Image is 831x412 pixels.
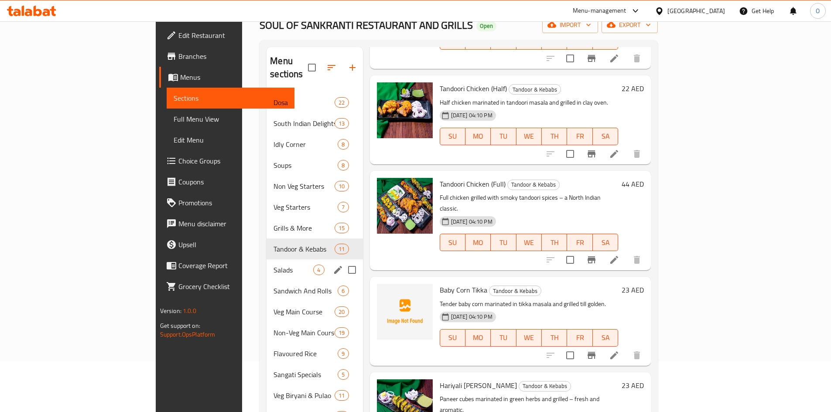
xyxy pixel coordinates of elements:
button: FR [567,128,592,145]
button: delete [626,345,647,366]
a: Menus [159,67,294,88]
span: Open [476,22,496,30]
button: SU [440,234,465,251]
div: items [335,223,349,233]
span: 20 [335,308,348,316]
a: Support.OpsPlatform [160,329,215,340]
a: Edit Menu [167,129,294,150]
span: 5 [338,371,348,379]
img: Tandoori Chicken (Half) [377,82,433,138]
a: Upsell [159,234,294,255]
span: 19 [335,329,348,337]
div: Tandoor & Kebabs [509,84,561,95]
span: 15 [335,224,348,232]
span: SU [444,35,462,48]
a: Edit menu item [609,53,619,64]
button: MO [465,329,491,347]
div: Flavoured Rice9 [267,343,362,364]
div: Open [476,21,496,31]
div: items [335,118,349,129]
p: Tender baby corn marinated in tikka masala and grilled till golden. [440,299,619,310]
span: Sandwich And Rolls [274,286,338,296]
button: FR [567,329,592,347]
span: TH [545,236,564,249]
span: WE [520,331,538,344]
span: Tandoori Chicken (Half) [440,82,507,95]
span: Edit Restaurant [178,30,287,41]
div: Menu-management [573,6,626,16]
button: WE [516,329,542,347]
button: TU [491,128,516,145]
span: 11 [335,245,348,253]
div: Tandoor & Kebabs11 [267,238,362,259]
span: SOUL OF SANKRANTI RESTAURANT AND GRILLS [260,15,473,35]
span: Tandoor & Kebabs [489,286,541,296]
div: Veg Main Course20 [267,301,362,322]
span: Coupons [178,177,287,187]
span: MO [469,130,487,143]
span: O [816,6,820,16]
div: Soups [274,160,338,170]
span: Grocery Checklist [178,281,287,292]
span: TH [545,130,564,143]
span: Grills & More [274,223,335,233]
button: TH [542,329,567,347]
div: Idly Corner [274,139,338,150]
button: edit [332,263,345,276]
div: items [338,160,349,170]
span: Version: [160,305,181,317]
p: Half chicken marinated in tandoori masala and grilled in clay oven. [440,97,619,108]
span: TU [494,130,513,143]
span: Menus [180,72,287,82]
span: Sangati Specials [274,369,338,380]
span: SA [596,236,615,249]
span: [DATE] 04:10 PM [448,111,496,119]
div: items [335,181,349,191]
span: Edit Menu [174,135,287,145]
span: Upsell [178,239,287,250]
span: 4 [314,266,324,274]
span: Salads [274,265,313,275]
button: SA [593,128,618,145]
div: Non-Veg Main Course19 [267,322,362,343]
button: delete [626,249,647,270]
span: South Indian Delights [274,118,335,129]
div: South Indian Delights13 [267,113,362,134]
span: SA [596,35,615,48]
div: Idly Corner8 [267,134,362,155]
a: Coupons [159,171,294,192]
span: MO [469,35,487,48]
span: 8 [338,161,348,170]
div: Veg Starters7 [267,197,362,218]
button: delete [626,48,647,69]
span: WE [520,130,538,143]
div: Veg Starters [274,202,338,212]
a: Edit menu item [609,149,619,159]
span: Select to update [561,145,579,163]
div: items [338,139,349,150]
span: [DATE] 04:10 PM [448,218,496,226]
span: Dosa [274,97,335,108]
span: WE [520,236,538,249]
span: WE [520,35,538,48]
button: Branch-specific-item [581,249,602,270]
span: Flavoured Rice [274,348,338,359]
span: Full Menu View [174,114,287,124]
div: Salads4edit [267,259,362,280]
button: Branch-specific-item [581,48,602,69]
button: TH [542,128,567,145]
div: items [335,97,349,108]
span: Tandoor & Kebabs [509,85,561,95]
a: Coverage Report [159,255,294,276]
span: FR [571,236,589,249]
div: [GEOGRAPHIC_DATA] [667,6,725,16]
span: Non-Veg Main Course [274,327,335,338]
button: export [602,17,658,33]
button: TH [542,234,567,251]
span: TU [494,35,513,48]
